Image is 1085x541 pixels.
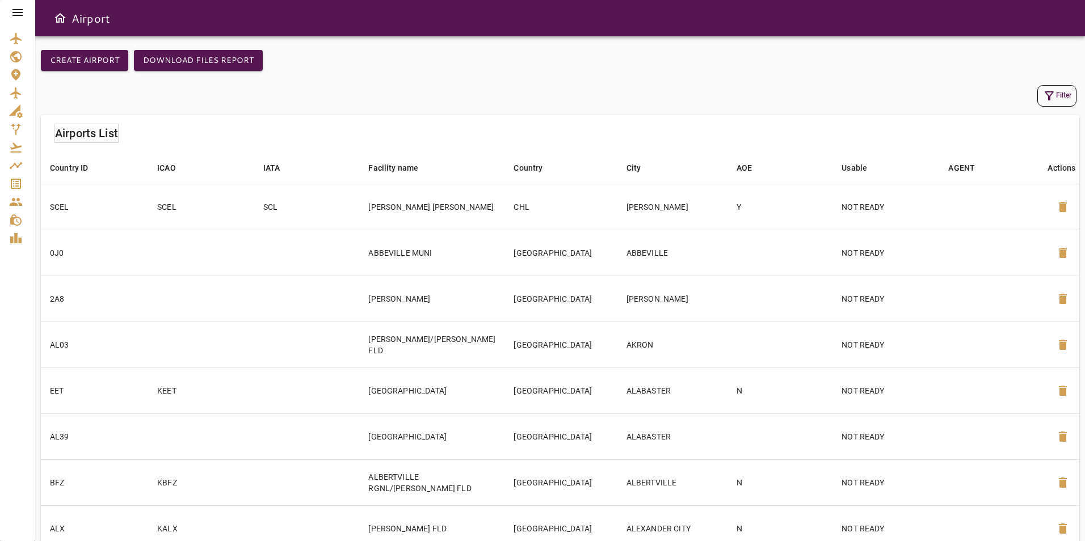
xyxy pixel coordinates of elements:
[1056,476,1070,489] span: delete
[504,322,617,367] td: [GEOGRAPHIC_DATA]
[148,184,254,230] td: SCEL
[72,9,110,27] h6: Airport
[41,50,128,71] button: Create airport
[504,230,617,276] td: [GEOGRAPHIC_DATA]
[157,161,176,175] div: ICAO
[41,413,148,459] td: AL39
[504,413,617,459] td: [GEOGRAPHIC_DATA]
[842,339,930,350] p: NOT READY
[737,161,767,175] span: AOE
[1056,384,1070,398] span: delete
[1056,522,1070,535] span: delete
[359,459,504,505] td: ALBERTVILLE RGNL/[PERSON_NAME] FLD
[359,276,504,322] td: [PERSON_NAME]
[1049,239,1076,267] button: Delete Airport
[1056,200,1070,214] span: delete
[842,523,930,534] p: NOT READY
[368,161,418,175] div: Facility name
[263,161,280,175] div: IATA
[842,477,930,488] p: NOT READY
[842,201,930,213] p: NOT READY
[842,161,867,175] div: Usable
[55,124,118,142] h6: Airports List
[359,184,504,230] td: [PERSON_NAME] [PERSON_NAME]
[1056,338,1070,352] span: delete
[1037,85,1076,107] button: Filter
[727,459,833,505] td: N
[727,367,833,413] td: N
[148,367,254,413] td: KEET
[49,7,72,29] button: Open drawer
[842,293,930,305] p: NOT READY
[504,276,617,322] td: [GEOGRAPHIC_DATA]
[359,230,504,276] td: ABBEVILLE MUNI
[842,247,930,259] p: NOT READY
[359,413,504,459] td: [GEOGRAPHIC_DATA]
[263,161,295,175] span: IATA
[617,276,727,322] td: [PERSON_NAME]
[134,50,263,71] button: Download Files Report
[41,459,148,505] td: BFZ
[617,367,727,413] td: ALABASTER
[842,385,930,396] p: NOT READY
[148,459,254,505] td: KBFZ
[41,367,148,413] td: EET
[41,276,148,322] td: 2A8
[514,161,542,175] div: Country
[359,322,504,367] td: [PERSON_NAME]/[PERSON_NAME] FLD
[727,184,833,230] td: Y
[1049,193,1076,221] button: Delete Airport
[1056,246,1070,260] span: delete
[626,161,641,175] div: City
[504,184,617,230] td: CHL
[737,161,752,175] div: AOE
[617,322,727,367] td: AKRON
[41,230,148,276] td: 0J0
[1056,430,1070,443] span: delete
[50,161,103,175] span: Country ID
[1049,285,1076,312] button: Delete Airport
[504,459,617,505] td: [GEOGRAPHIC_DATA]
[617,184,727,230] td: [PERSON_NAME]
[41,184,148,230] td: SCEL
[617,230,727,276] td: ABBEVILLE
[842,161,882,175] span: Usable
[50,161,89,175] div: Country ID
[254,184,360,230] td: SCL
[617,413,727,459] td: ALABASTER
[359,367,504,413] td: [GEOGRAPHIC_DATA]
[626,161,656,175] span: City
[948,161,990,175] span: AGENT
[157,161,191,175] span: ICAO
[1049,377,1076,404] button: Delete Airport
[617,459,727,505] td: ALBERTVILLE
[842,431,930,442] p: NOT READY
[1056,292,1070,306] span: delete
[948,161,975,175] div: AGENT
[514,161,557,175] span: Country
[1049,331,1076,358] button: Delete Airport
[1049,423,1076,450] button: Delete Airport
[1049,469,1076,496] button: Delete Airport
[368,161,433,175] span: Facility name
[41,322,148,367] td: AL03
[504,367,617,413] td: [GEOGRAPHIC_DATA]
